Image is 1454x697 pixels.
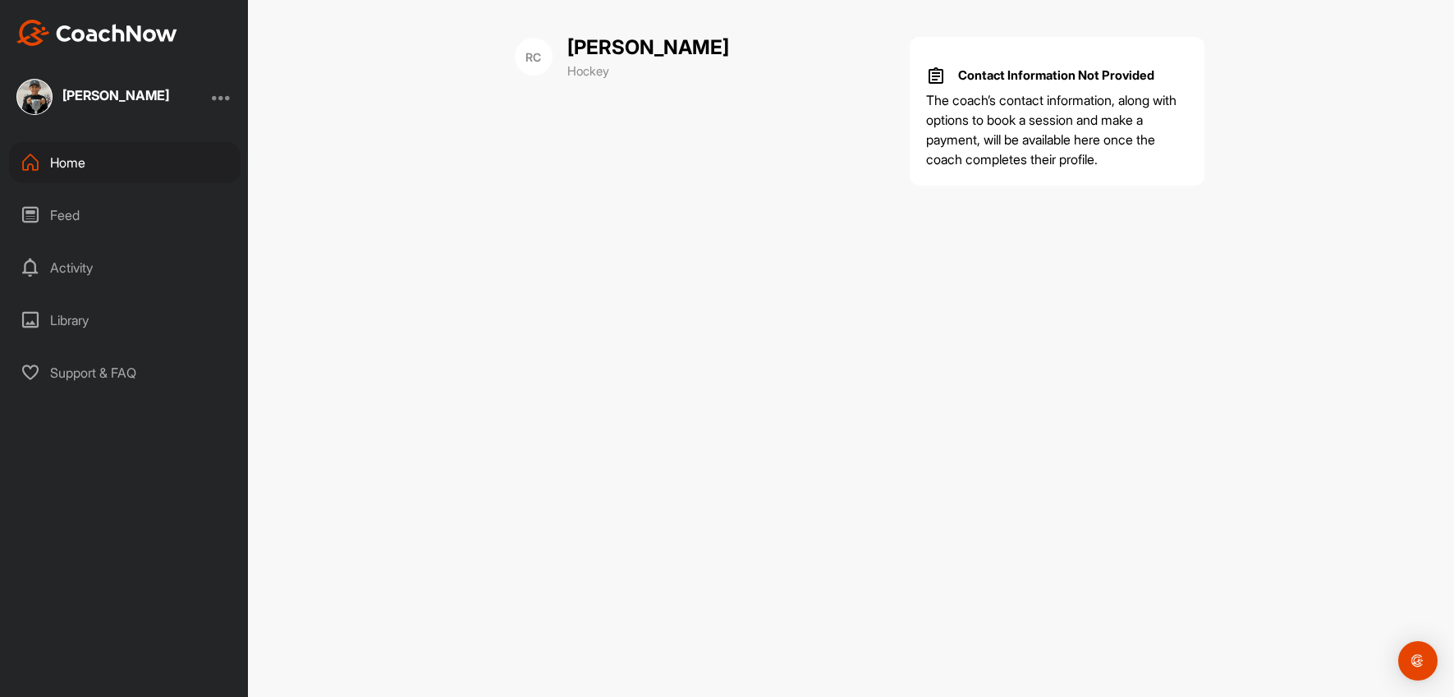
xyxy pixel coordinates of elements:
[567,33,729,62] p: [PERSON_NAME]
[9,352,241,393] div: Support & FAQ
[16,79,53,115] img: square_11e1a82d47a9032ca9905dd7ea0d8e20.jpg
[958,66,1154,85] p: Contact Information Not Provided
[62,89,169,102] div: [PERSON_NAME]
[9,300,241,341] div: Library
[567,62,729,81] p: Hockey
[926,66,946,85] img: info
[16,20,177,46] img: CoachNow
[9,142,241,183] div: Home
[9,195,241,236] div: Feed
[1398,641,1438,681] div: Open Intercom Messenger
[926,90,1188,169] p: The coach’s contact information, along with options to book a session and make a payment, will be...
[9,247,241,288] div: Activity
[515,38,553,76] div: RC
